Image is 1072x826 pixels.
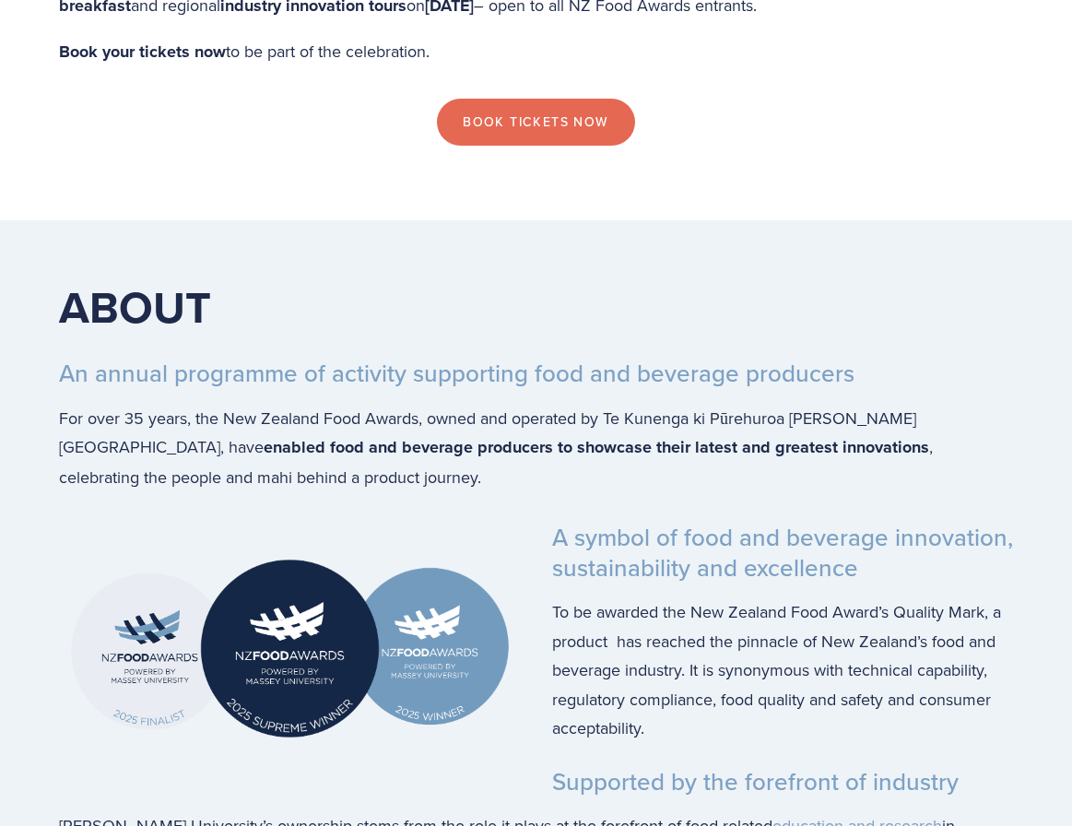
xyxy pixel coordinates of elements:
[437,99,634,147] a: Book Tickets now
[264,435,929,459] strong: enabled food and beverage producers to showcase their latest and greatest innovations
[59,404,1013,492] p: For over 35 years, the New Zealand Food Awards, owned and operated by Te Kunenga ki Pūrehuroa [PE...
[59,597,1013,743] p: To be awarded the New Zealand Food Award’s Quality Mark, a product has reached the pinnacle of Ne...
[59,767,1013,797] h3: Supported by the forefront of industry
[59,359,1013,389] h3: An annual programme of activity supporting food and beverage producers
[59,37,1013,67] p: to be part of the celebration.
[59,279,1013,335] h1: ABOUT
[59,40,226,64] strong: Book your tickets now
[59,523,1013,583] h3: A symbol of food and beverage innovation, sustainability and excellence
